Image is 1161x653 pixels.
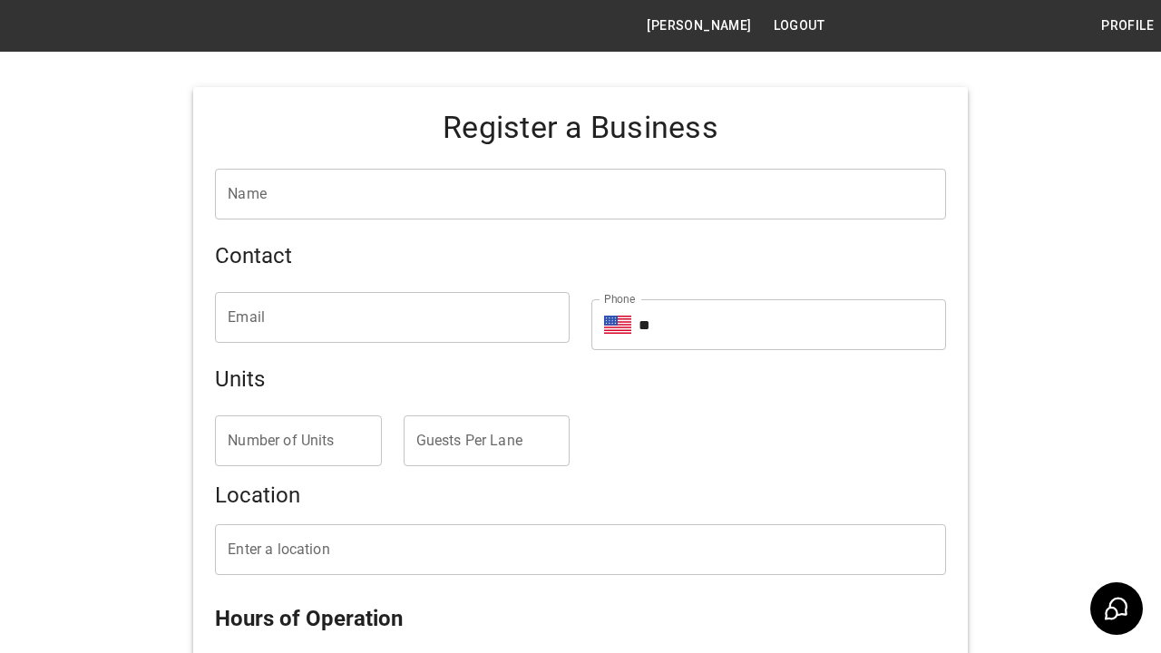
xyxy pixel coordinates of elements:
button: [PERSON_NAME] [639,9,758,43]
h5: Contact [215,241,945,270]
h4: Register a Business [215,109,945,147]
button: Logout [766,9,832,43]
label: Phone [604,291,635,307]
button: Profile [1094,9,1161,43]
img: logo [9,16,109,34]
h5: Location [215,481,945,510]
button: Select country [604,311,631,338]
h5: Units [215,365,945,394]
h5: Hours of Operation [215,604,945,633]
